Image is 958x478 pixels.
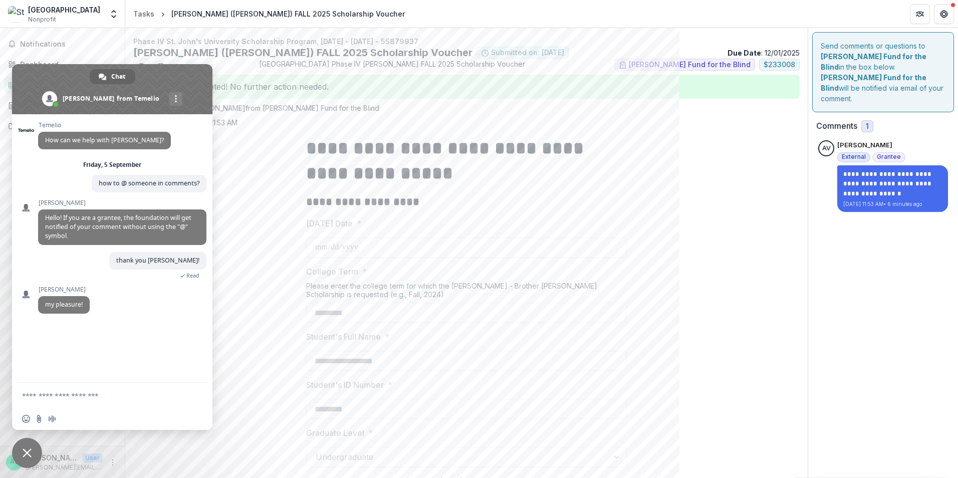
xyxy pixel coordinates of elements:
span: How can we help with [PERSON_NAME]? [45,136,164,144]
div: [PERSON_NAME] ([PERSON_NAME]) FALL 2025 Scholarship Voucher [171,9,405,19]
span: [PERSON_NAME] [38,199,206,206]
strong: [PERSON_NAME] Fund for the Blind [821,52,926,71]
span: [PERSON_NAME] [38,286,90,293]
span: Audio message [48,415,56,423]
button: More [107,456,119,468]
textarea: Compose your message... [22,391,180,400]
a: Dashboard [4,56,121,73]
p: : [PERSON_NAME] from [PERSON_NAME] Fund for the Blind [141,103,792,113]
span: Submitted on: [DATE] [491,49,564,57]
span: how to @ someone in comments? [99,179,199,187]
button: Notifications [4,36,121,52]
div: Dashboard [20,59,113,70]
div: Friday, 5 September [83,162,141,168]
p: Student's ID Number [306,379,384,391]
div: Close chat [12,438,42,468]
p: : 12/01/2025 [728,48,800,58]
span: Read [186,272,199,279]
span: Chat [111,69,125,84]
p: [PERSON_NAME] [837,140,892,150]
img: St. John's University [8,6,24,22]
nav: breadcrumb [129,7,409,21]
span: 1 [866,122,869,131]
h2: Comments [816,121,857,131]
p: Phase IV St. John's University Scholarship Program, [DATE] - [DATE] - 55879937 [133,36,800,47]
span: External [842,153,866,160]
span: Send a file [35,415,43,423]
div: Tasks [133,9,154,19]
div: Task is completed! No further action needed. [133,75,800,99]
button: Partners [910,4,930,24]
button: Open entity switcher [107,4,121,24]
span: [PERSON_NAME] Fund for the Blind [629,61,751,69]
span: thank you [PERSON_NAME]! [116,256,199,265]
div: Amanda Voskinarian [10,459,19,465]
button: Preview e717765f-707a-4a1d-9b81-dfd13f5cda41.pdf [133,59,149,75]
div: More channels [169,92,182,106]
span: Temelio [38,122,171,129]
div: [GEOGRAPHIC_DATA] [28,5,100,15]
p: Graduate Level [306,427,364,439]
span: $ 233008 [764,61,795,69]
button: download-word-button [153,59,169,75]
a: Proposals [4,97,121,114]
strong: Due Date [728,49,761,57]
span: my pleasure! [45,300,83,309]
span: Grantee [877,153,901,160]
p: User [82,453,103,462]
p: [DATE] 11:53 AM • 6 minutes ago [843,200,942,208]
p: Student's Full Name [306,331,381,343]
div: Chat [90,69,135,84]
div: Send comments or questions to in the box below. will be notified via email of your comment. [812,32,954,112]
span: Notifications [20,40,117,49]
p: [PERSON_NAME] [26,452,78,463]
span: [GEOGRAPHIC_DATA] Phase IV [PERSON_NAME] FALL 2025 Scholarship Voucher [259,59,525,75]
p: [PERSON_NAME][EMAIL_ADDRESS][PERSON_NAME][DOMAIN_NAME] [26,463,103,472]
p: College Term [306,266,358,278]
div: Amanda Voskinarian [822,145,831,152]
button: Get Help [934,4,954,24]
h2: [PERSON_NAME] ([PERSON_NAME]) FALL 2025 Scholarship Voucher [133,47,472,59]
strong: [PERSON_NAME] Fund for the Blind [821,73,926,92]
span: Hello! If you are a grantee, the foundation will get notified of your comment without using the "... [45,213,191,240]
a: Tasks [4,77,121,93]
a: Documents [4,118,121,134]
div: Please enter the college term for which the [PERSON_NAME] - Brother [PERSON_NAME] Scholarship is ... [306,282,627,303]
span: Nonprofit [28,15,56,24]
p: [DATE] Date [306,217,353,229]
a: Tasks [129,7,158,21]
span: Insert an emoji [22,415,30,423]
